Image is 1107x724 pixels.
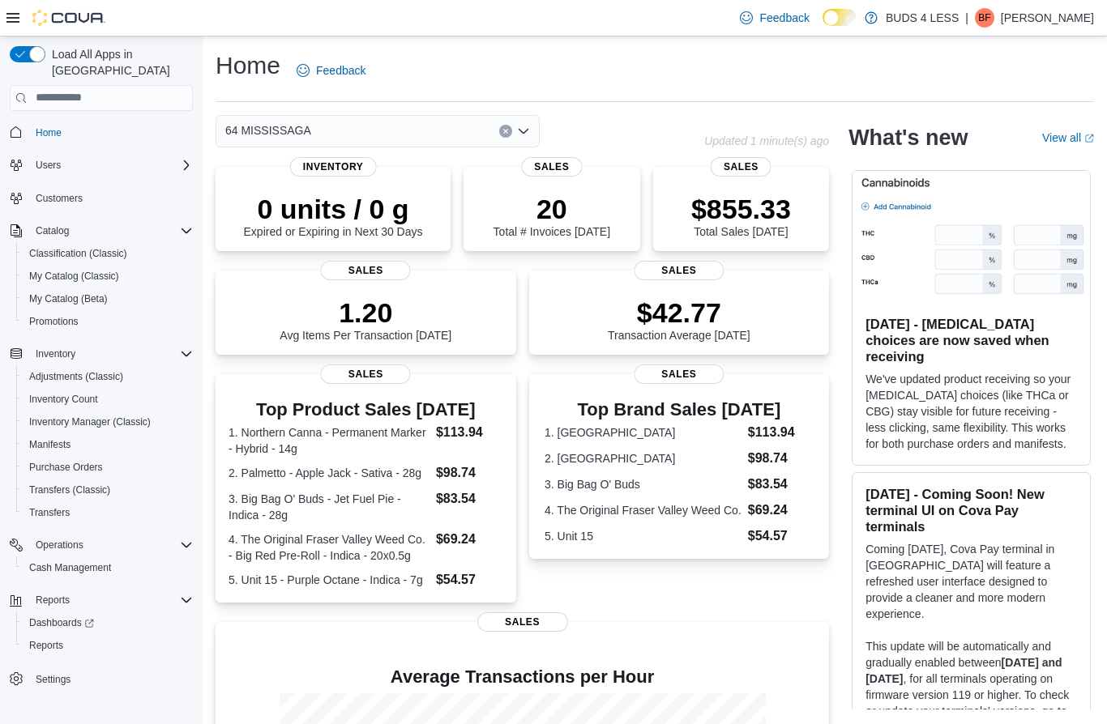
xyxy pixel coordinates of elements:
[29,535,193,555] span: Operations
[23,412,157,432] a: Inventory Manager (Classic)
[321,364,411,384] span: Sales
[229,667,816,687] h4: Average Transactions per Hour
[3,219,199,242] button: Catalog
[23,636,193,655] span: Reports
[3,589,199,611] button: Reports
[23,458,193,477] span: Purchase Orders
[229,424,430,457] dt: 1. Northern Canna - Permanent Marker - Hybrid - 14g
[29,370,123,383] span: Adjustments (Classic)
[23,613,100,632] a: Dashboards
[3,154,199,177] button: Users
[29,188,193,208] span: Customers
[436,489,503,509] dd: $83.54
[16,556,199,579] button: Cash Management
[978,8,990,28] span: BF
[499,125,512,138] button: Clear input
[29,344,82,364] button: Inventory
[23,266,126,286] a: My Catalog (Classic)
[16,388,199,411] button: Inventory Count
[16,287,199,310] button: My Catalog (Beta)
[3,186,199,210] button: Customers
[23,503,193,522] span: Transfers
[3,121,199,144] button: Home
[280,296,451,342] div: Avg Items Per Transaction [DATE]
[23,412,193,432] span: Inventory Manager (Classic)
[436,423,503,442] dd: $113.94
[608,296,750,329] p: $42.77
[3,667,199,690] button: Settings
[23,367,130,386] a: Adjustments (Classic)
[36,347,75,360] span: Inventory
[229,572,430,588] dt: 5. Unit 15 - Purple Octane - Indica - 7g
[866,486,1077,534] h3: [DATE] - Coming Soon! New terminal UI on Cova Pay terminals
[280,296,451,329] p: 1.20
[16,501,199,524] button: Transfers
[23,244,193,263] span: Classification (Classic)
[634,261,724,280] span: Sales
[16,611,199,634] a: Dashboards
[23,435,193,454] span: Manifests
[1084,134,1094,143] svg: External link
[748,449,814,468] dd: $98.74
[29,123,68,143] a: Home
[23,435,77,454] a: Manifests
[748,500,814,520] dd: $69.24
[16,310,199,333] button: Promotions
[521,157,582,177] span: Sales
[36,126,62,139] span: Home
[823,9,857,26] input: Dark Mode
[16,456,199,479] button: Purchase Orders
[23,636,70,655] a: Reports
[23,289,114,309] a: My Catalog (Beta)
[3,534,199,556] button: Operations
[36,673,71,686] span: Settings
[229,491,430,523] dt: 3. Big Bag O' Buds - Jet Fuel Pie - Indica - 28g
[29,438,71,451] span: Manifests
[477,612,568,632] span: Sales
[16,242,199,265] button: Classification (Classic)
[23,266,193,286] span: My Catalog (Classic)
[23,480,117,500] a: Transfers (Classic)
[29,590,76,610] button: Reports
[545,450,742,466] dt: 2. [GEOGRAPHIC_DATA]
[16,411,199,433] button: Inventory Manager (Classic)
[29,639,63,652] span: Reports
[16,634,199,657] button: Reports
[886,8,959,28] p: BUDS 4 LESS
[23,458,109,477] a: Purchase Orders
[29,461,103,474] span: Purchase Orders
[29,616,94,629] span: Dashboards
[823,26,823,27] span: Dark Mode
[23,503,76,522] a: Transfers
[16,479,199,501] button: Transfers (Classic)
[711,157,771,177] span: Sales
[23,390,105,409] a: Inventory Count
[29,155,193,175] span: Users
[436,570,503,590] dd: $54.57
[23,312,193,331] span: Promotions
[733,2,815,34] a: Feedback
[691,193,791,225] p: $855.33
[866,371,1077,452] p: We've updated product receiving so your [MEDICAL_DATA] choices (like THCa or CBG) stay visible fo...
[29,122,193,143] span: Home
[1042,131,1094,144] a: View allExternal link
[23,390,193,409] span: Inventory Count
[436,463,503,483] dd: $98.74
[29,221,75,241] button: Catalog
[45,46,193,79] span: Load All Apps in [GEOGRAPHIC_DATA]
[29,561,111,574] span: Cash Management
[23,367,193,386] span: Adjustments (Classic)
[244,193,423,225] p: 0 units / 0 g
[29,483,110,496] span: Transfers (Classic)
[748,423,814,442] dd: $113.94
[545,400,814,419] h3: Top Brand Sales [DATE]
[36,224,69,237] span: Catalog
[759,10,809,26] span: Feedback
[29,344,193,364] span: Inventory
[23,312,85,331] a: Promotions
[29,668,193,688] span: Settings
[36,539,83,552] span: Operations
[29,590,193,610] span: Reports
[634,364,724,384] span: Sales
[23,244,134,263] a: Classification (Classic)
